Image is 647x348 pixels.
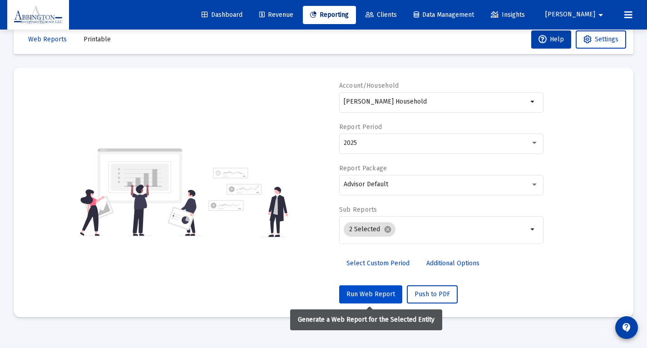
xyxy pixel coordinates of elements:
a: Reporting [303,6,356,24]
label: Report Period [339,123,382,131]
button: Printable [76,30,118,49]
span: Data Management [414,11,474,19]
span: Run Web Report [346,290,395,298]
mat-icon: arrow_drop_down [595,6,606,24]
span: Reporting [310,11,349,19]
a: Revenue [252,6,301,24]
mat-chip-list: Selection [344,220,528,239]
span: [PERSON_NAME] [545,11,595,19]
img: reporting-alt [208,168,288,237]
mat-icon: arrow_drop_down [528,96,538,107]
span: 2025 [344,139,357,147]
a: Data Management [406,6,481,24]
button: [PERSON_NAME] [534,5,617,24]
button: Web Reports [21,30,74,49]
span: Web Reports [28,35,67,43]
span: Additional Options [426,259,479,267]
input: Search or select an account or household [344,98,528,105]
a: Insights [484,6,532,24]
img: reporting [78,147,203,237]
button: Settings [576,30,626,49]
span: Help [538,35,564,43]
a: Clients [358,6,404,24]
label: Sub Reports [339,206,377,214]
mat-icon: arrow_drop_down [528,224,538,235]
span: Revenue [259,11,293,19]
button: Help [531,30,571,49]
span: Settings [595,35,618,43]
img: Dashboard [14,6,62,24]
span: Advisor Default [344,180,388,188]
span: Dashboard [202,11,242,19]
a: Dashboard [194,6,250,24]
span: Printable [84,35,111,43]
mat-icon: cancel [384,225,392,234]
label: Report Package [339,164,387,172]
button: Push to PDF [407,285,458,303]
button: Run Web Report [339,285,402,303]
label: Account/Household [339,82,399,89]
span: Clients [365,11,397,19]
mat-icon: contact_support [621,322,632,333]
span: Insights [491,11,525,19]
span: Push to PDF [415,290,450,298]
span: Select Custom Period [346,259,410,267]
mat-chip: 2 Selected [344,222,395,237]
